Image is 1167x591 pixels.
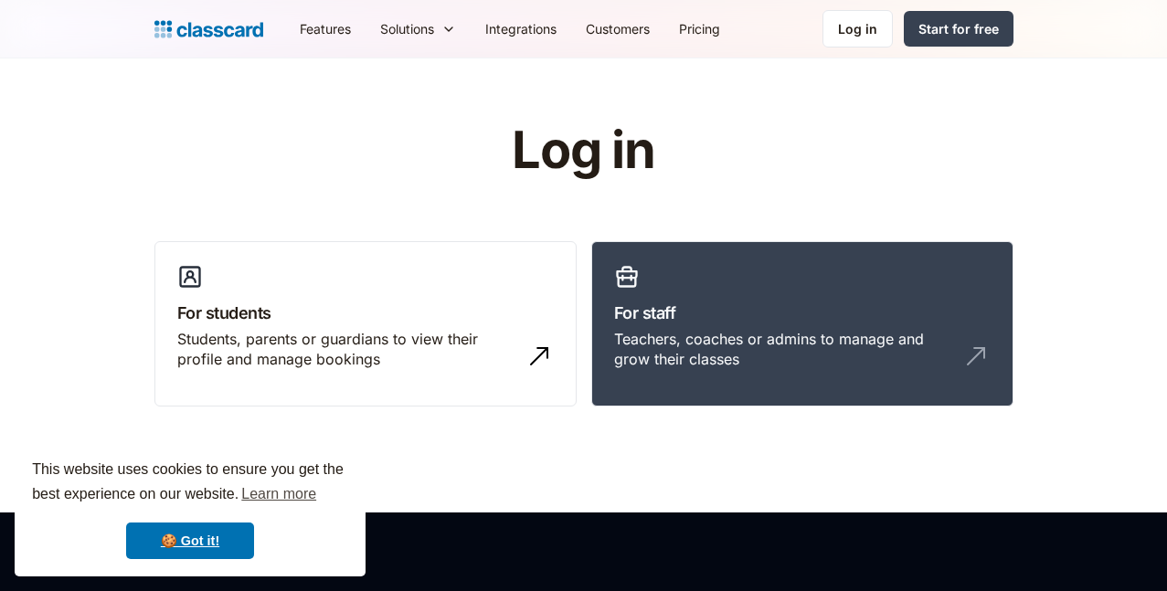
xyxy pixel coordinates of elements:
[664,8,735,49] a: Pricing
[154,16,263,42] a: home
[293,122,874,179] h1: Log in
[471,8,571,49] a: Integrations
[285,8,366,49] a: Features
[904,11,1013,47] a: Start for free
[239,480,319,508] a: learn more about cookies
[380,19,434,38] div: Solutions
[614,301,991,325] h3: For staff
[15,441,366,576] div: cookieconsent
[614,329,954,370] div: Teachers, coaches or admins to manage and grow their classes
[126,522,254,559] a: dismiss cookie message
[177,301,554,325] h3: For students
[822,10,893,47] a: Log in
[571,8,664,49] a: Customers
[918,19,999,38] div: Start for free
[591,241,1013,407] a: For staffTeachers, coaches or admins to manage and grow their classes
[177,329,517,370] div: Students, parents or guardians to view their profile and manage bookings
[838,19,877,38] div: Log in
[32,459,348,508] span: This website uses cookies to ensure you get the best experience on our website.
[366,8,471,49] div: Solutions
[154,241,577,407] a: For studentsStudents, parents or guardians to view their profile and manage bookings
